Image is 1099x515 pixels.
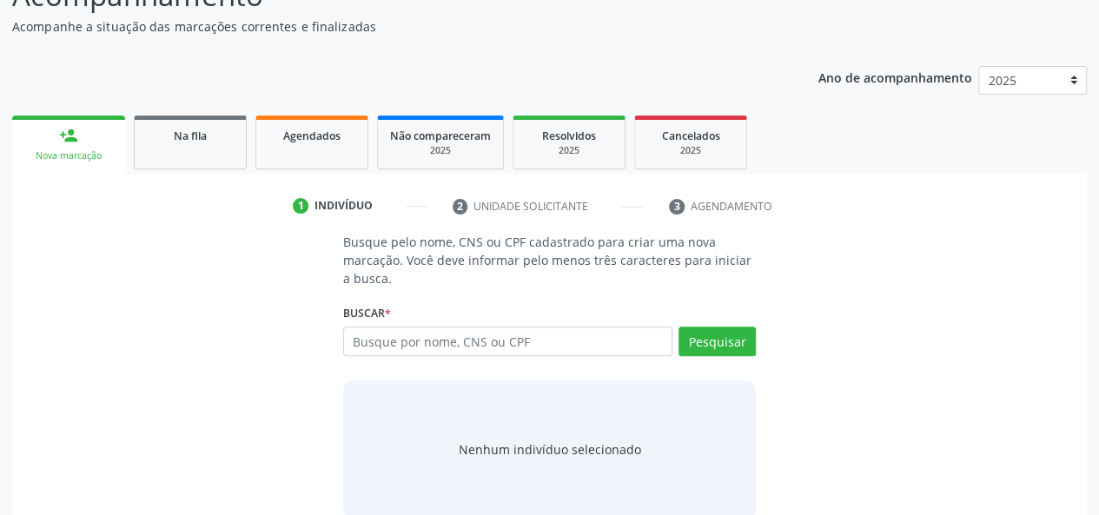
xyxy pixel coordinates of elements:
[59,126,78,145] div: person_add
[24,149,113,162] div: Nova marcação
[343,233,757,287] p: Busque pelo nome, CNS ou CPF cadastrado para criar uma nova marcação. Você deve informar pelo men...
[679,327,756,356] button: Pesquisar
[526,144,612,157] div: 2025
[459,440,641,459] div: Nenhum indivíduo selecionado
[293,198,308,214] div: 1
[314,198,373,214] div: Indivíduo
[174,129,207,143] span: Na fila
[390,129,491,143] span: Não compareceram
[283,129,341,143] span: Agendados
[542,129,596,143] span: Resolvidos
[12,17,765,36] p: Acompanhe a situação das marcações correntes e finalizadas
[343,300,391,327] label: Buscar
[390,144,491,157] div: 2025
[647,144,734,157] div: 2025
[662,129,720,143] span: Cancelados
[343,327,673,356] input: Busque por nome, CNS ou CPF
[818,66,972,88] p: Ano de acompanhamento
